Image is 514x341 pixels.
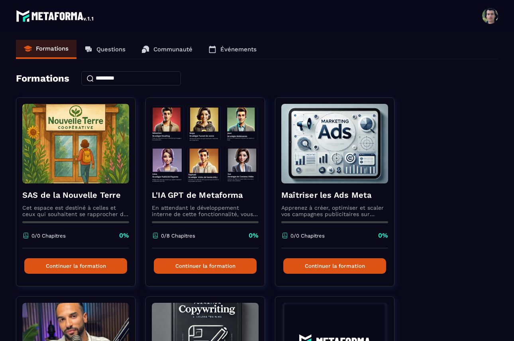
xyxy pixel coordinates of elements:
[153,46,192,53] p: Communauté
[275,97,404,296] a: formation-backgroundMaîtriser les Ads MetaApprenez à créer, optimiser et scaler vos campagnes pub...
[22,189,129,201] h4: SAS de la Nouvelle Terre
[22,205,129,217] p: Cet espace est destiné à celles et ceux qui souhaitent se rapprocher de la coopérative Nouvelle T...
[152,104,259,183] img: formation-background
[133,40,200,59] a: Communauté
[77,40,133,59] a: Questions
[281,189,388,201] h4: Maîtriser les Ads Meta
[152,205,259,217] p: En attendant le développement interne de cette fonctionnalité, vous pouvez déjà l’utiliser avec C...
[200,40,265,59] a: Événements
[31,233,66,239] p: 0/0 Chapitres
[16,73,69,84] h4: Formations
[96,46,126,53] p: Questions
[378,231,388,240] p: 0%
[220,46,257,53] p: Événements
[290,233,325,239] p: 0/0 Chapitres
[119,231,129,240] p: 0%
[22,104,129,183] img: formation-background
[152,189,259,201] h4: L'IA GPT de Metaforma
[24,258,127,274] button: Continuer la formation
[16,8,95,24] img: logo
[281,104,388,183] img: formation-background
[154,258,257,274] button: Continuer la formation
[145,97,275,296] a: formation-backgroundL'IA GPT de MetaformaEn attendant le développement interne de cette fonctionn...
[161,233,195,239] p: 0/8 Chapitres
[16,97,145,296] a: formation-backgroundSAS de la Nouvelle TerreCet espace est destiné à celles et ceux qui souhaiten...
[249,231,259,240] p: 0%
[281,205,388,217] p: Apprenez à créer, optimiser et scaler vos campagnes publicitaires sur Facebook et Instagram.
[283,258,386,274] button: Continuer la formation
[36,45,69,52] p: Formations
[16,40,77,59] a: Formations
